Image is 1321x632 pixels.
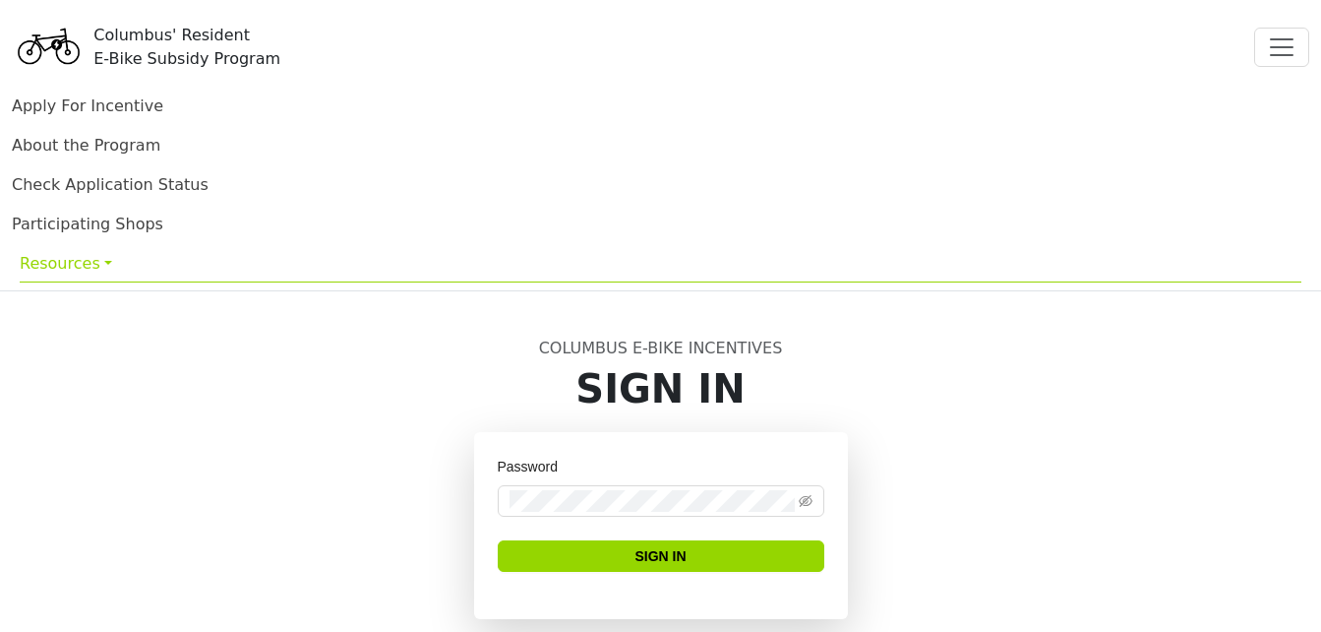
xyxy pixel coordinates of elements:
a: Apply For Incentive [12,96,163,115]
div: Columbus' Resident E-Bike Subsidy Program [93,24,280,71]
a: About the Program [12,136,160,155]
button: Sign In [498,540,824,572]
h6: Columbus E-Bike Incentives [112,339,1210,357]
h1: Sign In [112,365,1210,412]
a: Columbus' ResidentE-Bike Subsidy Program [12,34,280,58]
img: Program logo [12,13,86,82]
span: eye-invisible [799,494,812,508]
a: Participating Shops [12,215,163,233]
label: Password [498,456,571,477]
span: Sign In [634,545,686,567]
a: Check Application Status [12,175,209,194]
input: Password [510,490,795,512]
a: Resources [20,244,1301,283]
button: Toggle navigation [1254,28,1309,67]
